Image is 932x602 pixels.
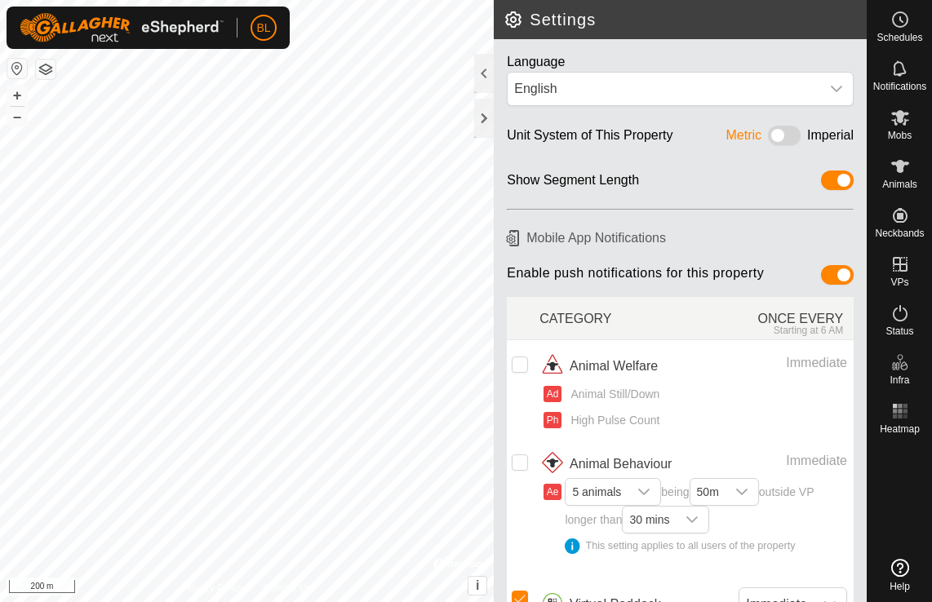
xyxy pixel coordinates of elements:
h6: Mobile App Notifications [500,224,860,252]
div: Unit System of This Property [507,126,672,151]
button: Reset Map [7,59,27,78]
span: 50m [690,479,726,505]
span: i [476,578,479,592]
div: Starting at 6 AM [697,325,844,336]
a: Help [868,552,932,598]
img: animal behaviour icon [539,451,566,477]
div: Immediate [719,451,847,471]
span: Infra [890,375,909,385]
span: Neckbands [875,228,924,238]
div: dropdown trigger [628,479,660,505]
span: High Pulse Count [565,412,659,429]
span: Animal Behaviour [570,454,672,474]
span: Animal Still/Down [565,386,659,403]
div: CATEGORY [539,300,696,336]
div: ONCE EVERY [697,300,854,336]
span: English [508,73,820,105]
div: Immediate [719,353,847,373]
span: 30 mins [623,507,676,533]
h2: Settings [504,10,867,29]
div: dropdown trigger [820,73,853,105]
button: Ae [544,484,561,500]
div: Show Segment Length [507,170,639,196]
div: Language [507,52,854,72]
span: Mobs [888,131,912,140]
div: This setting applies to all users of the property [565,538,847,554]
button: Ad [544,386,561,402]
div: Metric [726,126,762,151]
div: Imperial [807,126,854,151]
span: BL [256,20,270,37]
span: Status [885,326,913,336]
div: dropdown trigger [676,507,708,533]
div: dropdown trigger [726,479,758,505]
button: + [7,86,27,105]
img: animal welfare icon [539,353,566,379]
span: Heatmap [880,424,920,434]
button: – [7,107,27,126]
img: Gallagher Logo [20,13,224,42]
span: 5 animals [566,479,628,505]
span: VPs [890,277,908,287]
span: Notifications [873,82,926,91]
button: Ph [544,412,561,428]
span: being outside VP longer than [565,485,847,554]
span: Animals [882,179,917,189]
span: Help [890,582,910,591]
span: Enable push notifications for this property [507,265,764,290]
a: Contact Us [263,581,311,595]
a: Privacy Policy [183,581,244,595]
button: Map Layers [36,60,55,79]
span: Schedules [877,33,922,42]
button: i [468,577,486,595]
span: Animal Welfare [570,356,658,376]
div: English [514,79,814,99]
